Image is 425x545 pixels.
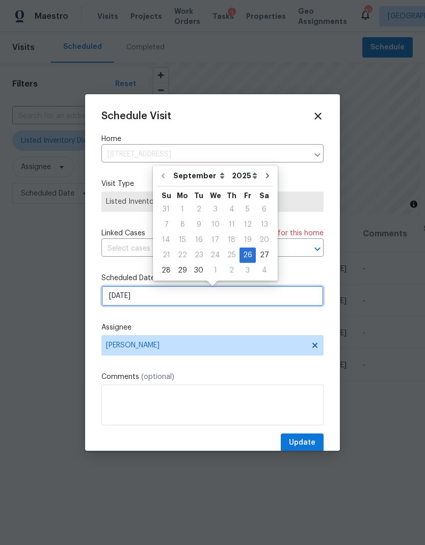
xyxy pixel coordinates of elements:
[256,248,273,263] div: Sat Sep 27 2025
[191,233,207,247] div: 16
[106,341,306,349] span: [PERSON_NAME]
[101,241,295,257] input: Select cases
[259,192,269,199] abbr: Saturday
[289,437,315,449] span: Update
[229,168,260,183] select: Year
[174,202,191,216] div: 1
[256,233,273,247] div: 20
[240,233,256,247] div: 19
[310,242,325,256] button: Open
[224,233,240,247] div: 18
[260,166,275,186] button: Go to next month
[158,248,174,262] div: 21
[207,263,224,278] div: 1
[158,202,174,217] div: Sun Aug 31 2025
[224,217,240,232] div: Thu Sep 11 2025
[191,217,207,232] div: Tue Sep 09 2025
[244,192,251,199] abbr: Friday
[224,248,240,262] div: 25
[101,179,324,189] label: Visit Type
[207,233,224,247] div: 17
[224,248,240,263] div: Thu Sep 25 2025
[256,263,273,278] div: Sat Oct 04 2025
[101,111,171,121] span: Schedule Visit
[101,147,308,162] input: Enter in an address
[158,248,174,263] div: Sun Sep 21 2025
[191,263,207,278] div: Tue Sep 30 2025
[174,232,191,248] div: Mon Sep 15 2025
[224,202,240,216] div: 4
[240,263,256,278] div: Fri Oct 03 2025
[158,217,174,232] div: 7
[240,263,256,278] div: 3
[256,202,273,216] div: 6
[171,168,229,183] select: Month
[207,202,224,217] div: Wed Sep 03 2025
[141,373,174,380] span: (optional)
[312,111,324,122] span: Close
[191,202,207,216] div: 2
[224,202,240,217] div: Thu Sep 04 2025
[240,217,256,232] div: Fri Sep 12 2025
[174,248,191,263] div: Mon Sep 22 2025
[194,192,203,199] abbr: Tuesday
[162,192,171,199] abbr: Sunday
[224,217,240,232] div: 11
[227,192,236,199] abbr: Thursday
[240,248,256,262] div: 26
[191,232,207,248] div: Tue Sep 16 2025
[155,166,171,186] button: Go to previous month
[177,192,188,199] abbr: Monday
[158,217,174,232] div: Sun Sep 07 2025
[158,263,174,278] div: Sun Sep 28 2025
[281,433,324,452] button: Update
[158,263,174,278] div: 28
[207,217,224,232] div: Wed Sep 10 2025
[174,263,191,278] div: Mon Sep 29 2025
[207,202,224,216] div: 3
[224,263,240,278] div: 2
[240,202,256,216] div: 5
[158,233,174,247] div: 14
[174,217,191,232] div: 8
[101,228,145,238] span: Linked Cases
[191,217,207,232] div: 9
[240,217,256,232] div: 12
[101,273,324,283] label: Scheduled Date
[224,232,240,248] div: Thu Sep 18 2025
[256,217,273,232] div: Sat Sep 13 2025
[174,248,191,262] div: 22
[207,232,224,248] div: Wed Sep 17 2025
[174,217,191,232] div: Mon Sep 08 2025
[174,263,191,278] div: 29
[174,202,191,217] div: Mon Sep 01 2025
[210,192,221,199] abbr: Wednesday
[101,322,324,333] label: Assignee
[207,248,224,263] div: Wed Sep 24 2025
[191,263,207,278] div: 30
[240,232,256,248] div: Fri Sep 19 2025
[256,232,273,248] div: Sat Sep 20 2025
[106,197,319,207] span: Listed Inventory Diagnostic
[191,202,207,217] div: Tue Sep 02 2025
[191,248,207,262] div: 23
[158,232,174,248] div: Sun Sep 14 2025
[101,286,324,306] input: M/D/YYYY
[224,263,240,278] div: Thu Oct 02 2025
[240,248,256,263] div: Fri Sep 26 2025
[207,263,224,278] div: Wed Oct 01 2025
[101,134,324,144] label: Home
[207,217,224,232] div: 10
[191,248,207,263] div: Tue Sep 23 2025
[256,202,273,217] div: Sat Sep 06 2025
[240,202,256,217] div: Fri Sep 05 2025
[158,202,174,216] div: 31
[101,372,324,382] label: Comments
[256,248,273,262] div: 27
[256,217,273,232] div: 13
[256,263,273,278] div: 4
[207,248,224,262] div: 24
[174,233,191,247] div: 15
